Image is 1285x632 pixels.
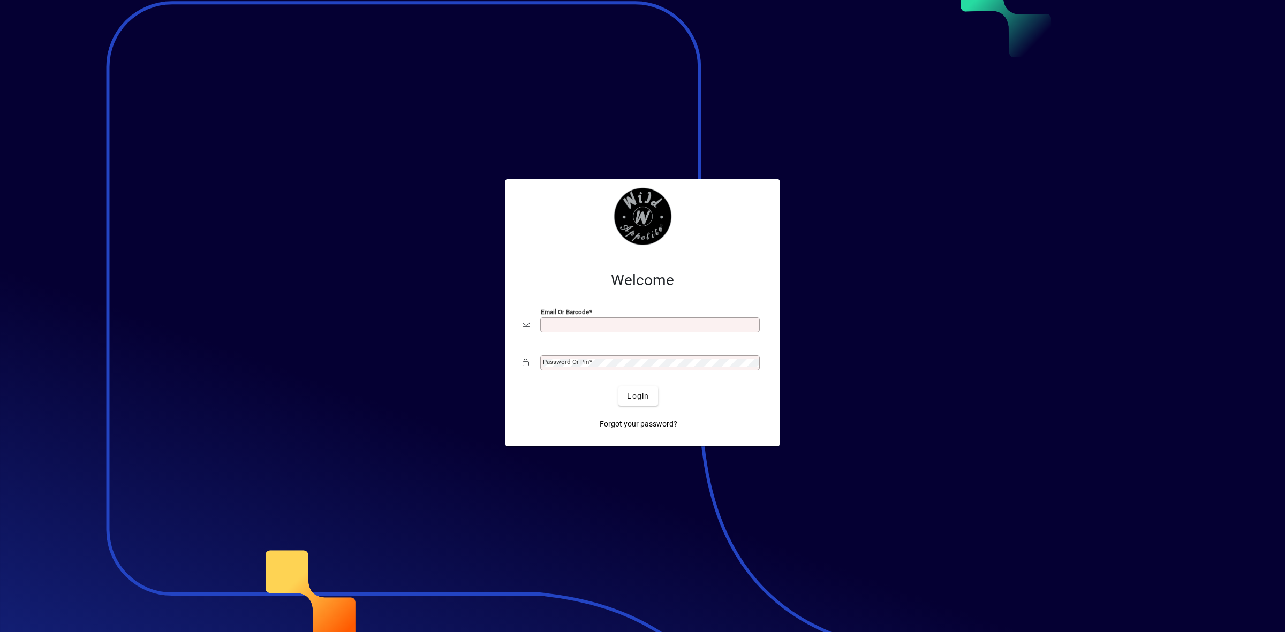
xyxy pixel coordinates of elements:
[543,358,589,366] mat-label: Password or Pin
[627,391,649,402] span: Login
[618,386,657,406] button: Login
[600,418,677,430] span: Forgot your password?
[541,308,589,316] mat-label: Email or Barcode
[523,271,762,290] h2: Welcome
[595,414,682,433] a: Forgot your password?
